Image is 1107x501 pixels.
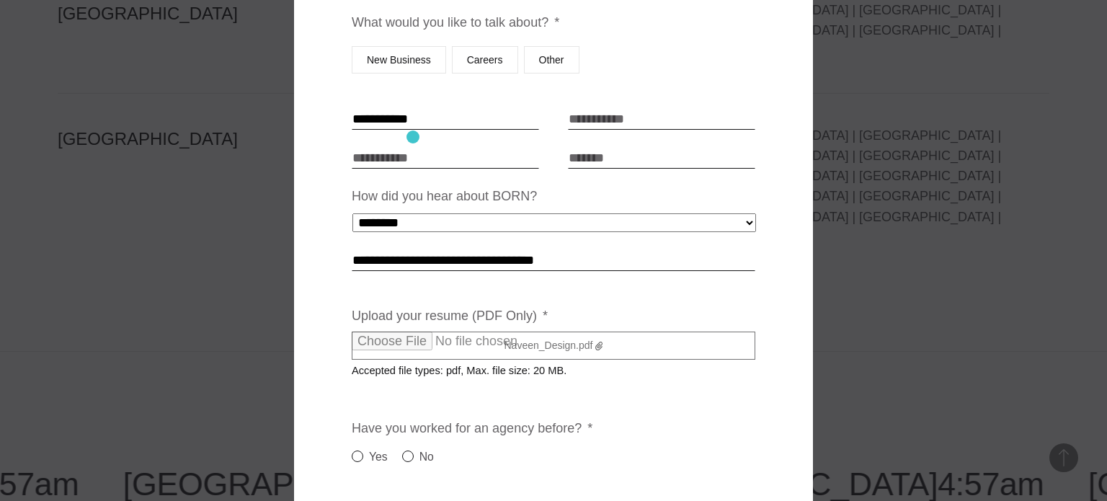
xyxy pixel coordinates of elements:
label: How did you hear about BORN? [352,188,537,205]
label: Have you worked for an agency before? [352,420,592,437]
label: What would you like to talk about? [352,14,559,31]
label: Other [524,46,579,74]
label: No [402,448,434,466]
span: Accepted file types: pdf, Max. file size: 20 MB. [352,353,578,376]
label: Upload your resume (PDF Only) [352,308,548,324]
label: Careers [452,46,518,74]
label: New Business [352,46,446,74]
label: Yes [352,448,388,466]
label: Naveen_Design.pdf [352,332,755,360]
